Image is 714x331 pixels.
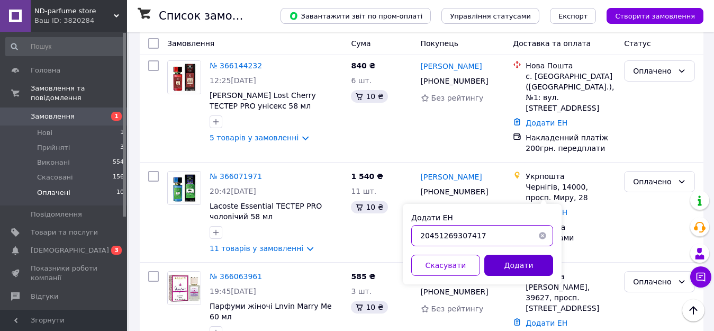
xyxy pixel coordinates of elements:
a: № 366144232 [210,61,262,70]
h1: Список замовлень [159,10,266,22]
span: Повідомлення [31,210,82,219]
div: [PHONE_NUMBER] [419,74,491,88]
a: № 366071971 [210,172,262,181]
a: Додати ЕН [526,119,567,127]
div: Накладенний платіж 200грн. передплати [526,132,616,154]
span: 3 [111,246,122,255]
a: Lacoste Essential ТЕСТЕР PRO чоловічий 58 мл [210,202,322,221]
span: Оплачені [37,188,70,198]
div: Нова Пошта [526,60,616,71]
input: Пошук [5,37,125,56]
div: Ваш ID: 3820284 [34,16,127,25]
a: Парфуми жіночі Lnvin Marry Me 60 мл [210,302,332,321]
div: Чернігів, 14000, просп. Миру, 28 [526,182,616,203]
span: Без рейтингу [431,94,484,102]
a: Фото товару [167,271,201,305]
span: Без рейтингу [431,305,484,313]
span: 156 [113,173,124,182]
a: Фото товару [167,171,201,205]
span: 554 [113,158,124,167]
span: Нові [37,128,52,138]
span: Замовлення [167,39,214,48]
span: Управління статусами [450,12,531,20]
button: Додати [484,255,553,276]
span: Статус [624,39,651,48]
img: Фото товару [168,172,201,204]
div: [PHONE_NUMBER] [419,284,491,299]
span: 3 шт. [351,287,372,296]
a: Створити замовлення [596,11,703,20]
span: [DEMOGRAPHIC_DATA] [31,246,109,255]
a: № 366063961 [210,272,262,281]
span: Доставка та оплата [513,39,591,48]
div: [PHONE_NUMBER] [419,184,491,199]
span: Показники роботи компанії [31,264,98,283]
button: Створити замовлення [607,8,703,24]
span: Виконані [37,158,70,167]
span: Завантажити звіт по пром-оплаті [289,11,422,21]
a: Фото товару [167,60,201,94]
div: Укрпошта [526,171,616,182]
button: Завантажити звіт по пром-оплаті [281,8,431,24]
span: 585 ₴ [351,272,375,281]
span: Експорт [558,12,588,20]
span: 1 540 ₴ [351,172,383,181]
span: Замовлення [31,112,75,121]
span: 3 [120,143,124,153]
div: Оплачено [633,276,673,288]
a: [PERSON_NAME] [421,61,482,71]
button: Скасувати [411,255,480,276]
a: 9 товарів у замовленні [210,33,299,42]
div: [PERSON_NAME], 39627, просп. [STREET_ADDRESS] [526,282,616,314]
span: 20:42[DATE] [210,187,256,195]
a: 5 товарів у замовленні [210,133,299,142]
span: Замовлення та повідомлення [31,84,127,103]
button: Очистить [532,225,553,246]
span: 10 [116,188,124,198]
a: [PERSON_NAME] [421,172,482,182]
div: Оплачено [633,176,673,187]
span: Cума [351,39,370,48]
span: Створити замовлення [615,12,695,20]
span: 12:25[DATE] [210,76,256,85]
img: Фото товару [168,272,201,305]
div: Оплачено [633,65,673,77]
span: Скасовані [37,173,73,182]
label: Додати ЕН [411,213,453,222]
div: 10 ₴ [351,301,387,314]
button: Наверх [682,299,704,321]
span: 1 [111,112,122,121]
button: Управління статусами [441,8,539,24]
span: Покупець [421,39,458,48]
div: с. [GEOGRAPHIC_DATA] ([GEOGRAPHIC_DATA].), №1: вул. [STREET_ADDRESS] [526,71,616,113]
button: Експорт [550,8,596,24]
img: Фото товару [168,61,201,94]
div: 10 ₴ [351,90,387,103]
span: Головна [31,66,60,75]
span: ND-parfume store [34,6,114,16]
div: 10 ₴ [351,201,387,213]
a: 11 товарів у замовленні [210,244,303,253]
a: Додати ЕН [526,319,567,327]
span: 11 шт. [351,187,376,195]
div: Оплата за реквізитами [526,222,616,243]
span: Товари та послуги [31,228,98,237]
span: 840 ₴ [351,61,375,70]
span: 6 шт. [351,76,372,85]
span: 1 [120,128,124,138]
span: Прийняті [37,143,70,153]
span: Відгуки [31,292,58,301]
button: Чат з покупцем [690,266,711,288]
a: [PERSON_NAME] Lost Cherry ТЕСТЕР PRO унісекс 58 мл [210,91,316,110]
div: Укрпошта [526,271,616,282]
span: 19:45[DATE] [210,287,256,296]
